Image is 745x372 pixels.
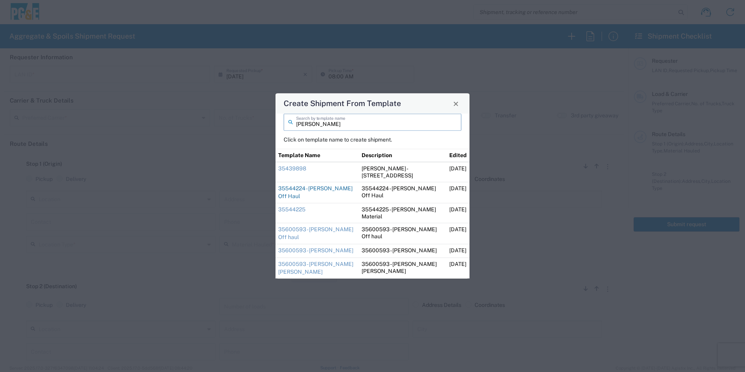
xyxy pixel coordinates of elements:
td: 35600593 - [PERSON_NAME] Off haul [359,223,447,244]
td: 35600593 - [PERSON_NAME] [PERSON_NAME] [359,258,447,279]
td: [DATE] [447,203,470,223]
td: 35544224 - [PERSON_NAME] Off Haul [359,182,447,203]
a: 35600593 - [PERSON_NAME] [278,248,353,254]
th: Edited [447,149,470,162]
td: [DATE] [447,182,470,203]
a: 35544225 [278,207,305,213]
th: Description [359,149,447,162]
p: Click on template name to create shipment. [284,136,461,143]
a: 35600593 - [PERSON_NAME] [PERSON_NAME] [278,261,353,275]
table: Shipment templates [275,149,470,278]
td: [DATE] [447,244,470,258]
a: 35600593 - [PERSON_NAME] Off haul [278,227,353,241]
td: [PERSON_NAME] - [STREET_ADDRESS] [359,162,447,182]
td: [DATE] [447,258,470,279]
td: [DATE] [447,223,470,244]
td: 35600593 - [PERSON_NAME] [359,244,447,258]
a: 35439898 [278,165,306,172]
h4: Create Shipment From Template [284,98,401,109]
th: Template Name [275,149,359,162]
a: 35544224 - [PERSON_NAME] Off Haul [278,185,353,199]
td: 35544225 - [PERSON_NAME] Material [359,203,447,223]
td: [DATE] [447,162,470,182]
button: Close [450,98,461,109]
